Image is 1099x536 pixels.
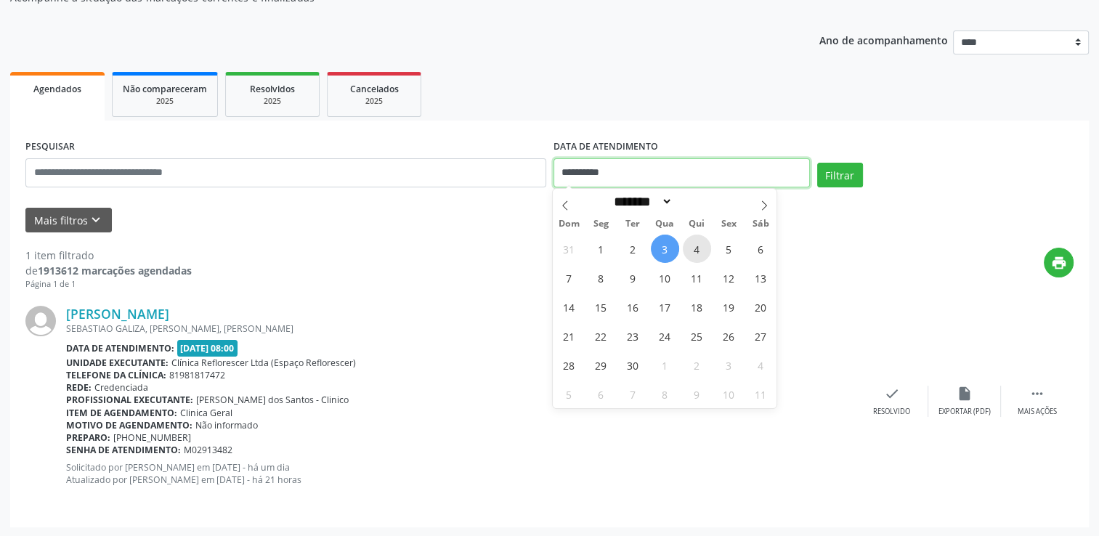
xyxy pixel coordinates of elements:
[555,235,583,263] span: Agosto 31, 2025
[1051,255,1067,271] i: print
[715,293,743,321] span: Setembro 19, 2025
[195,419,258,431] span: Não informado
[817,163,863,187] button: Filtrar
[683,322,711,350] span: Setembro 25, 2025
[38,264,192,277] strong: 1913612 marcações agendadas
[66,357,169,369] b: Unidade executante:
[66,381,92,394] b: Rede:
[651,380,679,408] span: Outubro 8, 2025
[683,264,711,292] span: Setembro 11, 2025
[609,194,673,209] select: Month
[619,322,647,350] span: Setembro 23, 2025
[683,380,711,408] span: Outubro 9, 2025
[1044,248,1074,277] button: print
[171,357,356,369] span: Clínica Reflorescer Ltda (Espaço Reflorescer)
[819,31,948,49] p: Ano de acompanhamento
[683,293,711,321] span: Setembro 18, 2025
[88,212,104,228] i: keyboard_arrow_down
[683,351,711,379] span: Outubro 2, 2025
[236,96,309,107] div: 2025
[587,293,615,321] span: Setembro 15, 2025
[66,444,181,456] b: Senha de atendimento:
[113,431,191,444] span: [PHONE_NUMBER]
[180,407,232,419] span: Clinica Geral
[651,322,679,350] span: Setembro 24, 2025
[338,96,410,107] div: 2025
[715,351,743,379] span: Outubro 3, 2025
[957,386,973,402] i: insert_drive_file
[94,381,148,394] span: Credenciada
[715,380,743,408] span: Outubro 10, 2025
[123,83,207,95] span: Não compareceram
[745,219,776,229] span: Sáb
[747,351,775,379] span: Outubro 4, 2025
[713,219,745,229] span: Sex
[25,248,192,263] div: 1 item filtrado
[938,407,991,417] div: Exportar (PDF)
[66,342,174,354] b: Data de atendimento:
[66,306,169,322] a: [PERSON_NAME]
[619,264,647,292] span: Setembro 9, 2025
[1029,386,1045,402] i: 
[66,369,166,381] b: Telefone da clínica:
[66,322,856,335] div: SEBASTIAO GALIZA, [PERSON_NAME], [PERSON_NAME]
[350,83,399,95] span: Cancelados
[555,293,583,321] span: Setembro 14, 2025
[587,264,615,292] span: Setembro 8, 2025
[747,264,775,292] span: Setembro 13, 2025
[651,235,679,263] span: Setembro 3, 2025
[555,351,583,379] span: Setembro 28, 2025
[619,293,647,321] span: Setembro 16, 2025
[873,407,910,417] div: Resolvido
[555,322,583,350] span: Setembro 21, 2025
[587,351,615,379] span: Setembro 29, 2025
[25,278,192,291] div: Página 1 de 1
[673,194,721,209] input: Year
[169,369,225,381] span: 81981817472
[66,419,192,431] b: Motivo de agendamento:
[681,219,713,229] span: Qui
[649,219,681,229] span: Qua
[66,461,856,486] p: Solicitado por [PERSON_NAME] em [DATE] - há um dia Atualizado por [PERSON_NAME] em [DATE] - há 21...
[651,351,679,379] span: Outubro 1, 2025
[25,306,56,336] img: img
[884,386,900,402] i: check
[587,322,615,350] span: Setembro 22, 2025
[747,293,775,321] span: Setembro 20, 2025
[619,235,647,263] span: Setembro 2, 2025
[66,431,110,444] b: Preparo:
[553,219,585,229] span: Dom
[747,235,775,263] span: Setembro 6, 2025
[25,208,112,233] button: Mais filtroskeyboard_arrow_down
[1018,407,1057,417] div: Mais ações
[619,351,647,379] span: Setembro 30, 2025
[123,96,207,107] div: 2025
[553,136,658,158] label: DATA DE ATENDIMENTO
[715,322,743,350] span: Setembro 26, 2025
[25,263,192,278] div: de
[715,264,743,292] span: Setembro 12, 2025
[25,136,75,158] label: PESQUISAR
[747,380,775,408] span: Outubro 11, 2025
[715,235,743,263] span: Setembro 5, 2025
[177,340,238,357] span: [DATE] 08:00
[619,380,647,408] span: Outubro 7, 2025
[555,380,583,408] span: Outubro 5, 2025
[555,264,583,292] span: Setembro 7, 2025
[66,394,193,406] b: Profissional executante:
[66,407,177,419] b: Item de agendamento:
[184,444,232,456] span: M02913482
[747,322,775,350] span: Setembro 27, 2025
[196,394,349,406] span: [PERSON_NAME] dos Santos - Clinico
[651,293,679,321] span: Setembro 17, 2025
[250,83,295,95] span: Resolvidos
[587,235,615,263] span: Setembro 1, 2025
[617,219,649,229] span: Ter
[33,83,81,95] span: Agendados
[585,219,617,229] span: Seg
[683,235,711,263] span: Setembro 4, 2025
[587,380,615,408] span: Outubro 6, 2025
[651,264,679,292] span: Setembro 10, 2025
